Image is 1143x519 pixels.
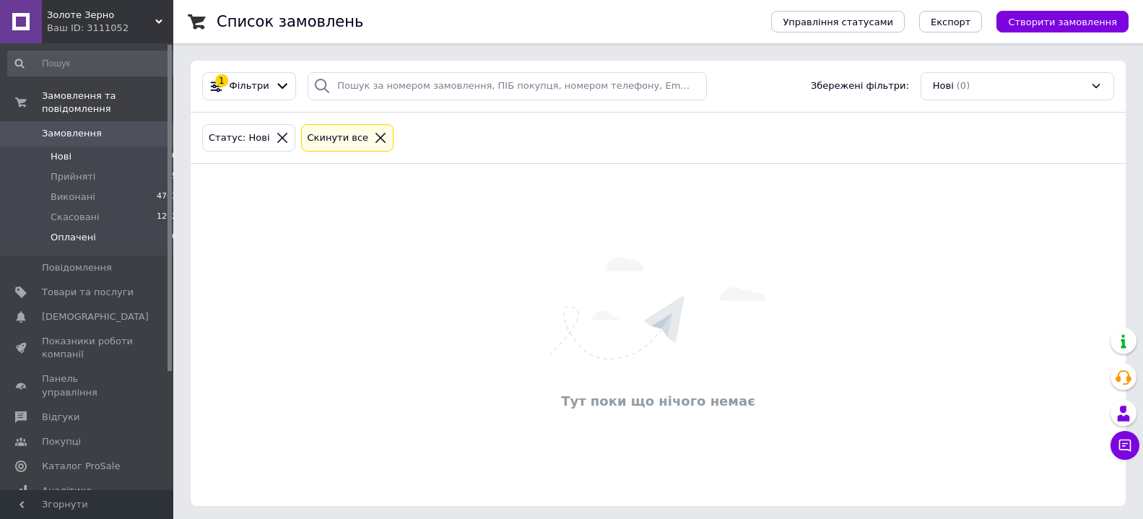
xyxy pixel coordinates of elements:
span: 4703 [157,191,177,204]
div: Ваш ID: 3111052 [47,22,173,35]
span: Експорт [931,17,971,27]
span: 0 [172,150,177,163]
span: 0 [172,231,177,244]
span: Золоте Зерно [47,9,155,22]
span: Замовлення [42,127,102,140]
a: Створити замовлення [982,16,1129,27]
input: Пошук за номером замовлення, ПІБ покупця, номером телефону, Email, номером накладної [308,72,706,100]
span: Фільтри [230,79,269,93]
button: Управління статусами [771,11,905,32]
span: [DEMOGRAPHIC_DATA] [42,310,149,323]
span: Панель управління [42,372,134,398]
span: Показники роботи компанії [42,335,134,361]
h1: Список замовлень [217,13,363,30]
div: Статус: Нові [206,131,273,146]
span: Нові [933,79,954,93]
div: 1 [215,74,228,87]
button: Створити замовлення [996,11,1129,32]
span: Створити замовлення [1008,17,1117,27]
div: Тут поки що нічого немає [198,392,1118,410]
span: (0) [957,80,970,91]
span: Нові [51,150,71,163]
span: Оплачені [51,231,96,244]
div: Cкинути все [305,131,372,146]
input: Пошук [7,51,178,77]
span: Замовлення та повідомлення [42,90,173,115]
span: Аналітика [42,484,92,497]
span: Відгуки [42,411,79,424]
span: Покупці [42,435,81,448]
span: 1292 [157,211,177,224]
span: Збережені фільтри: [811,79,909,93]
span: Каталог ProSale [42,460,120,473]
span: Повідомлення [42,261,112,274]
button: Чат з покупцем [1111,431,1139,460]
button: Експорт [919,11,983,32]
span: Виконані [51,191,95,204]
span: Управління статусами [783,17,893,27]
span: Товари та послуги [42,286,134,299]
span: Скасовані [51,211,100,224]
span: Прийняті [51,170,95,183]
span: 5 [172,170,177,183]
